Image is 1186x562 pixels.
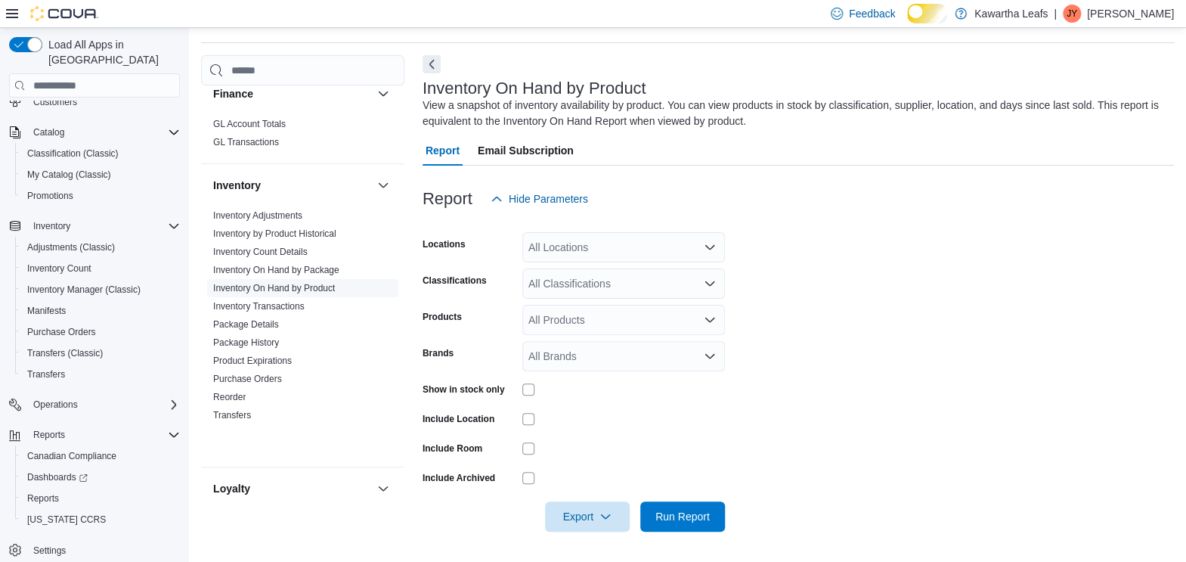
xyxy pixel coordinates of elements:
[554,501,621,532] span: Export
[27,123,70,141] button: Catalog
[15,300,186,321] button: Manifests
[33,399,78,411] span: Operations
[907,23,908,24] span: Dark Mode
[21,323,102,341] a: Purchase Orders
[21,238,121,256] a: Adjustments (Classic)
[27,514,106,526] span: [US_STATE] CCRS
[27,169,111,181] span: My Catalog (Classic)
[3,216,186,237] button: Inventory
[21,238,180,256] span: Adjustments (Classic)
[213,178,371,193] button: Inventory
[213,210,302,221] a: Inventory Adjustments
[3,122,186,143] button: Catalog
[423,275,487,287] label: Classifications
[21,489,65,508] a: Reports
[15,237,186,258] button: Adjustments (Classic)
[27,217,76,235] button: Inventory
[213,137,279,147] a: GL Transactions
[478,135,574,166] span: Email Subscription
[27,123,180,141] span: Catalog
[213,374,282,384] a: Purchase Orders
[21,365,180,383] span: Transfers
[213,337,279,349] span: Package History
[30,6,98,21] img: Cova
[213,409,251,421] span: Transfers
[213,318,279,331] span: Package Details
[27,92,180,110] span: Customers
[27,492,59,505] span: Reports
[21,187,79,205] a: Promotions
[213,481,250,496] h3: Loyalty
[213,301,305,312] a: Inventory Transactions
[1063,5,1081,23] div: James Yin
[849,6,895,21] span: Feedback
[3,90,186,112] button: Customers
[655,509,710,524] span: Run Report
[21,187,180,205] span: Promotions
[27,396,84,414] button: Operations
[15,509,186,530] button: [US_STATE] CCRS
[21,302,72,320] a: Manifests
[374,85,392,103] button: Finance
[21,468,94,486] a: Dashboards
[640,501,725,532] button: Run Report
[1054,5,1057,23] p: |
[423,311,462,323] label: Products
[27,190,73,202] span: Promotions
[27,93,83,111] a: Customers
[27,326,96,338] span: Purchase Orders
[1067,5,1077,23] span: JY
[509,191,588,206] span: Hide Parameters
[213,300,305,312] span: Inventory Transactions
[21,489,180,508] span: Reports
[374,176,392,194] button: Inventory
[21,344,180,362] span: Transfers (Classic)
[213,283,335,293] a: Inventory On Hand by Product
[21,323,180,341] span: Purchase Orders
[15,164,186,185] button: My Catalog (Classic)
[213,228,336,239] a: Inventory by Product Historical
[3,539,186,561] button: Settings
[15,467,186,488] a: Dashboards
[423,79,646,98] h3: Inventory On Hand by Product
[21,302,180,320] span: Manifests
[213,246,308,258] span: Inventory Count Details
[423,238,466,250] label: Locations
[1087,5,1174,23] p: [PERSON_NAME]
[704,314,716,326] button: Open list of options
[21,166,117,184] a: My Catalog (Classic)
[27,241,115,253] span: Adjustments (Classic)
[213,337,279,348] a: Package History
[27,217,180,235] span: Inventory
[213,282,335,294] span: Inventory On Hand by Product
[33,220,70,232] span: Inventory
[485,184,594,214] button: Hide Parameters
[213,86,253,101] h3: Finance
[21,468,180,486] span: Dashboards
[21,344,109,362] a: Transfers (Classic)
[15,364,186,385] button: Transfers
[201,206,404,467] div: Inventory
[21,447,122,465] a: Canadian Compliance
[15,321,186,343] button: Purchase Orders
[704,278,716,290] button: Open list of options
[201,115,404,163] div: Finance
[21,281,180,299] span: Inventory Manager (Classic)
[213,118,286,130] span: GL Account Totals
[704,350,716,362] button: Open list of options
[213,356,292,366] a: Product Expirations
[27,147,119,160] span: Classification (Classic)
[33,126,64,138] span: Catalog
[3,394,186,415] button: Operations
[27,396,180,414] span: Operations
[33,429,65,441] span: Reports
[704,241,716,253] button: Open list of options
[423,472,495,484] label: Include Archived
[545,501,630,532] button: Export
[974,5,1048,23] p: Kawartha Leafs
[15,343,186,364] button: Transfers (Classic)
[21,144,180,163] span: Classification (Classic)
[21,365,71,383] a: Transfers
[33,545,66,557] span: Settings
[33,96,77,108] span: Customers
